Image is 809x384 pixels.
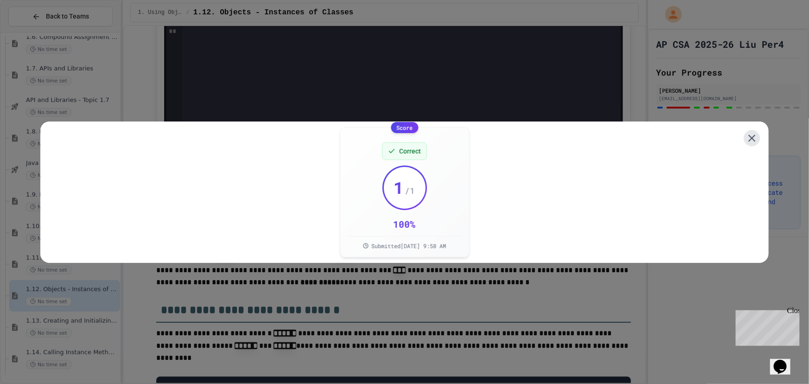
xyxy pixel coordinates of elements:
div: 100 % [394,218,416,230]
div: Chat with us now!Close [4,4,64,59]
div: Score [391,122,418,133]
span: 1 [394,178,404,197]
span: Submitted [DATE] 9:58 AM [371,242,446,250]
iframe: chat widget [770,347,800,375]
iframe: chat widget [732,307,800,346]
span: / 1 [405,184,415,197]
span: Correct [399,147,421,156]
